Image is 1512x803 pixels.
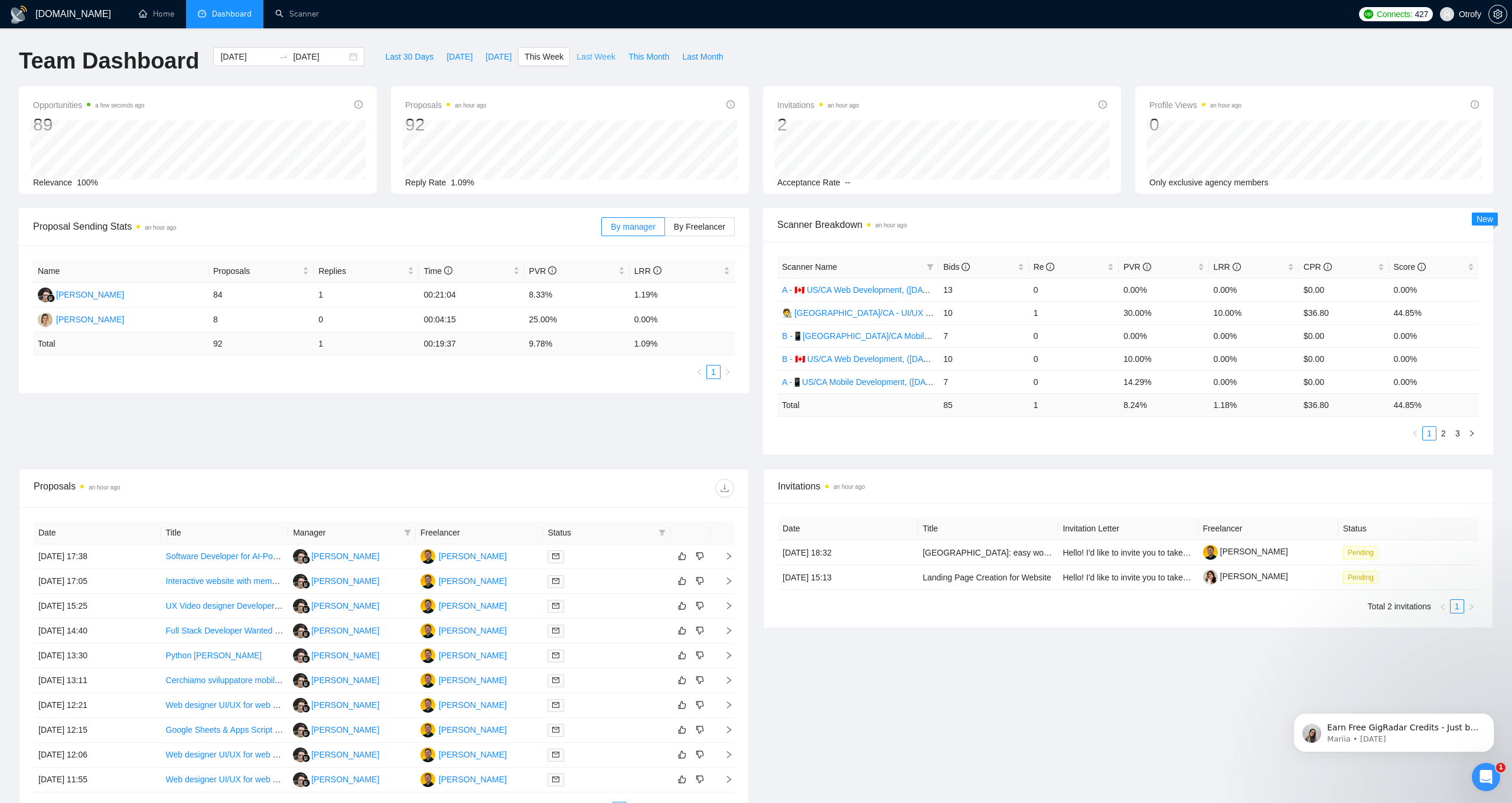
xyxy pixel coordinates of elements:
[1439,603,1446,611] span: left
[293,624,308,638] img: DF
[279,52,288,61] span: to
[293,549,308,564] img: DF
[1489,9,1507,19] span: setting
[451,178,474,187] span: 1.09%
[385,50,434,63] span: Last 30 Days
[1029,324,1119,347] td: 0
[777,113,859,136] div: 2
[421,625,507,635] a: SO[PERSON_NAME]
[682,50,723,63] span: Last Month
[212,9,252,19] span: Dashboard
[875,222,907,229] time: an hour ago
[524,308,630,332] td: 25.00%
[678,651,686,660] span: like
[570,47,622,66] button: Last Week
[439,773,507,786] div: [PERSON_NAME]
[293,50,347,63] input: End date
[1389,324,1480,347] td: 0.00%
[678,551,686,561] span: like
[33,113,145,136] div: 89
[678,725,686,735] span: like
[421,551,507,560] a: SO[PERSON_NAME]
[630,283,735,308] td: 1.19%
[696,750,704,759] span: dislike
[693,747,707,762] button: dislike
[139,9,174,19] a: homeHome
[777,178,840,187] span: Acceptance Rate
[1471,100,1479,109] span: info-circle
[439,723,507,736] div: [PERSON_NAME]
[552,776,559,783] span: mail
[552,726,559,733] span: mail
[524,50,563,63] span: This Week
[302,630,310,638] img: gigradar-bm.png
[293,749,379,759] a: DF[PERSON_NAME]
[715,479,734,498] button: download
[421,749,507,759] a: SO[PERSON_NAME]
[696,601,704,611] span: dislike
[379,47,440,66] button: Last 30 Days
[628,50,669,63] span: This Month
[311,649,379,662] div: [PERSON_NAME]
[1468,430,1475,437] span: right
[1477,214,1493,224] span: New
[675,549,689,563] button: like
[38,288,53,302] img: DF
[439,674,507,687] div: [PERSON_NAME]
[421,574,435,589] img: SO
[659,529,666,536] span: filter
[293,625,379,635] a: DF[PERSON_NAME]
[1203,545,1218,560] img: c13jCRbuvNWIamXHgG6fDyYRZ72iFDfVXfKFRDdYR90j_Xw-XiP2pIZyJGkqZaQv3Y
[1451,600,1464,613] a: 1
[1436,426,1451,440] li: 2
[1034,262,1055,272] span: Re
[923,573,1051,582] a: Landing Page Creation for Website
[440,47,479,66] button: [DATE]
[293,599,308,613] img: DF
[939,301,1028,324] td: 10
[293,673,308,688] img: DF
[1143,263,1151,271] span: info-circle
[1443,10,1451,18] span: user
[1119,278,1208,301] td: 0.00%
[1451,427,1464,440] a: 3
[1389,301,1480,324] td: 44.85%
[782,354,939,364] a: B - 🇨🇦 US/CA Web Development, ([DATE])
[552,602,559,609] span: mail
[1029,301,1119,324] td: 1
[1496,763,1506,772] span: 1
[1123,262,1151,272] span: PVR
[421,700,507,709] a: SO[PERSON_NAME]
[1412,430,1419,437] span: left
[485,50,511,63] span: [DATE]
[293,650,379,660] a: DF[PERSON_NAME]
[552,553,559,560] span: mail
[693,673,707,687] button: dislike
[302,754,310,762] img: gigradar-bm.png
[1203,570,1218,585] img: c1IfbBcwZMfkJNzVJ8hgh9hCBNYqlAZKS9vvfOLifG18usS2dkAEwMZE80hho6tw_8
[675,723,689,737] button: like
[419,283,524,308] td: 00:21:04
[696,368,703,376] span: left
[293,576,379,585] a: DF[PERSON_NAME]
[220,50,274,63] input: Start date
[1415,8,1428,21] span: 427
[311,599,379,612] div: [PERSON_NAME]
[421,675,507,684] a: SO[PERSON_NAME]
[166,725,299,735] a: Google Sheets & Apps Script Expert
[675,698,689,712] button: like
[777,217,1479,232] span: Scanner Breakdown
[726,100,735,109] span: info-circle
[27,35,45,54] img: Profile image for Mariia
[696,551,704,561] span: dislike
[38,289,124,299] a: DF[PERSON_NAME]
[693,648,707,662] button: dislike
[1465,426,1479,440] button: right
[1119,301,1208,324] td: 30.00%
[311,723,379,736] div: [PERSON_NAME]
[552,751,559,758] span: mail
[166,775,343,784] a: Web designer UI/UX for web agency and startup
[439,649,507,662] div: [PERSON_NAME]
[293,648,308,663] img: DF
[1488,9,1507,19] a: setting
